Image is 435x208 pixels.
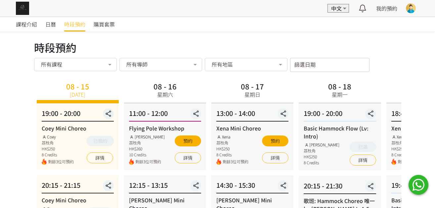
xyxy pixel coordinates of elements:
[391,159,396,165] img: fire.png
[42,146,74,152] div: HK$250
[34,39,401,55] div: 時段預約
[126,61,148,68] span: 所有導師
[244,90,260,98] div: 星期日
[175,135,201,146] button: 預約
[129,108,201,122] div: 11:00 - 12:00
[223,159,248,165] span: 剩餘3位可預約
[42,108,114,122] div: 19:00 - 20:00
[70,90,85,98] div: [DATE]
[129,134,165,140] div: [PERSON_NAME]
[42,152,74,158] div: 8 Credits
[64,17,85,31] a: 時段預約
[304,142,339,148] div: [PERSON_NAME]
[304,148,339,154] div: 荔枝角
[16,17,37,31] a: 課程介紹
[16,2,29,15] img: img_61c0148bb0266
[216,140,248,146] div: 荔枝角
[328,82,351,90] div: 08 - 18
[41,61,62,68] span: 所有課程
[94,20,115,28] span: 購買套票
[304,108,376,122] div: 19:00 - 20:00
[87,152,113,163] a: 詳情
[129,159,134,165] img: fire.png
[304,154,339,160] div: HK$250
[290,58,370,72] input: 篩選日期
[350,155,376,166] a: 詳情
[241,82,264,90] div: 08 - 17
[42,196,114,204] div: Coey Mini Choreo
[216,159,221,165] img: fire.png
[391,146,423,152] div: HK$250
[87,136,114,146] button: 已預約
[391,152,423,158] div: 8 Credits
[129,152,165,158] div: 10 Credits
[216,146,248,152] div: HK$250
[304,160,339,166] div: 8 Credits
[262,135,288,146] button: 預約
[45,20,56,28] span: 日曆
[332,90,348,98] div: 星期一
[16,20,37,28] span: 課程介紹
[216,134,248,140] div: Xena
[42,180,114,193] div: 20:15 - 21:15
[45,17,56,31] a: 日曆
[135,159,165,165] span: 剩餘3位可預約
[398,159,423,165] span: 剩餘7位可預約
[66,82,89,90] div: 08 - 15
[212,61,233,68] span: 所有地區
[216,108,288,122] div: 13:00 - 14:00
[216,124,288,132] div: Xena Mini Choreo
[42,134,74,140] div: Coey
[216,152,248,158] div: 8 Credits
[129,146,165,152] div: HK$260
[153,82,177,90] div: 08 - 16
[391,140,423,146] div: 荔枝角
[376,4,397,12] a: 我的預約
[42,124,114,132] div: Coey Mini Choreo
[350,142,376,152] button: 已滿
[129,140,165,146] div: 荔枝角
[42,159,47,165] img: fire.png
[304,181,376,194] div: 20:15 - 21:30
[262,152,288,163] a: 詳情
[216,180,288,193] div: 14:30 - 15:30
[304,124,376,140] div: Basic Hammock Flow (Lv: Intro)
[42,140,74,146] div: 荔枝角
[157,90,173,98] div: 星期六
[64,20,85,28] span: 時段預約
[391,134,423,140] div: Xena
[175,152,201,163] a: 詳情
[129,124,201,132] div: Flying Pole Workshop
[129,180,201,193] div: 12:15 - 13:15
[48,159,74,165] span: 剩餘3位可預約
[94,17,115,31] a: 購買套票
